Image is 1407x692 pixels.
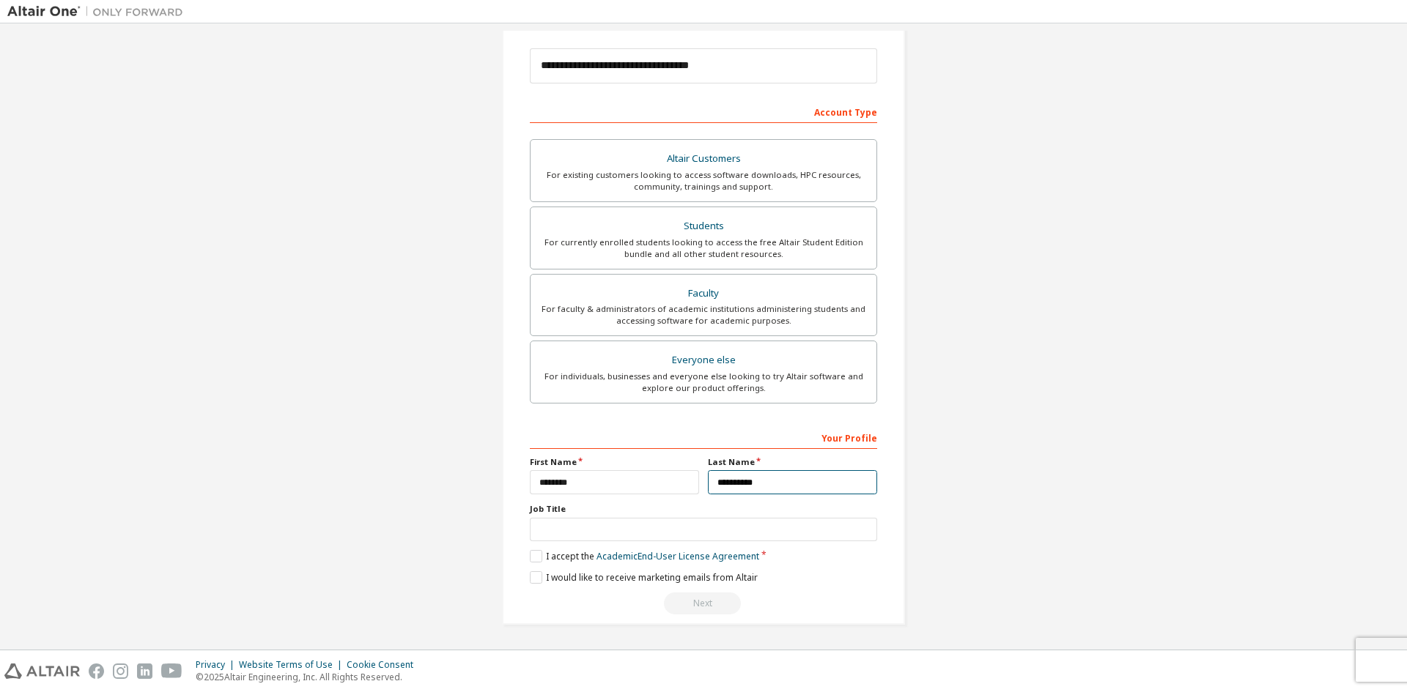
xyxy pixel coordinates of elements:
[137,663,152,679] img: linkedin.svg
[530,571,758,584] label: I would like to receive marketing emails from Altair
[539,283,868,304] div: Faculty
[597,550,759,562] a: Academic End-User License Agreement
[89,663,104,679] img: facebook.svg
[539,216,868,237] div: Students
[539,149,868,169] div: Altair Customers
[161,663,182,679] img: youtube.svg
[530,550,759,562] label: I accept the
[539,303,868,327] div: For faculty & administrators of academic institutions administering students and accessing softwa...
[539,371,868,394] div: For individuals, businesses and everyone else looking to try Altair software and explore our prod...
[539,350,868,371] div: Everyone else
[539,237,868,260] div: For currently enrolled students looking to access the free Altair Student Edition bundle and all ...
[539,169,868,193] div: For existing customers looking to access software downloads, HPC resources, community, trainings ...
[530,425,877,449] div: Your Profile
[239,659,347,671] div: Website Terms of Use
[530,592,877,614] div: Read and acccept EULA to continue
[4,663,80,679] img: altair_logo.svg
[530,100,877,123] div: Account Type
[530,456,699,468] label: First Name
[7,4,191,19] img: Altair One
[113,663,128,679] img: instagram.svg
[530,503,877,515] label: Job Title
[196,659,239,671] div: Privacy
[347,659,422,671] div: Cookie Consent
[708,456,877,468] label: Last Name
[196,671,422,683] p: © 2025 Altair Engineering, Inc. All Rights Reserved.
